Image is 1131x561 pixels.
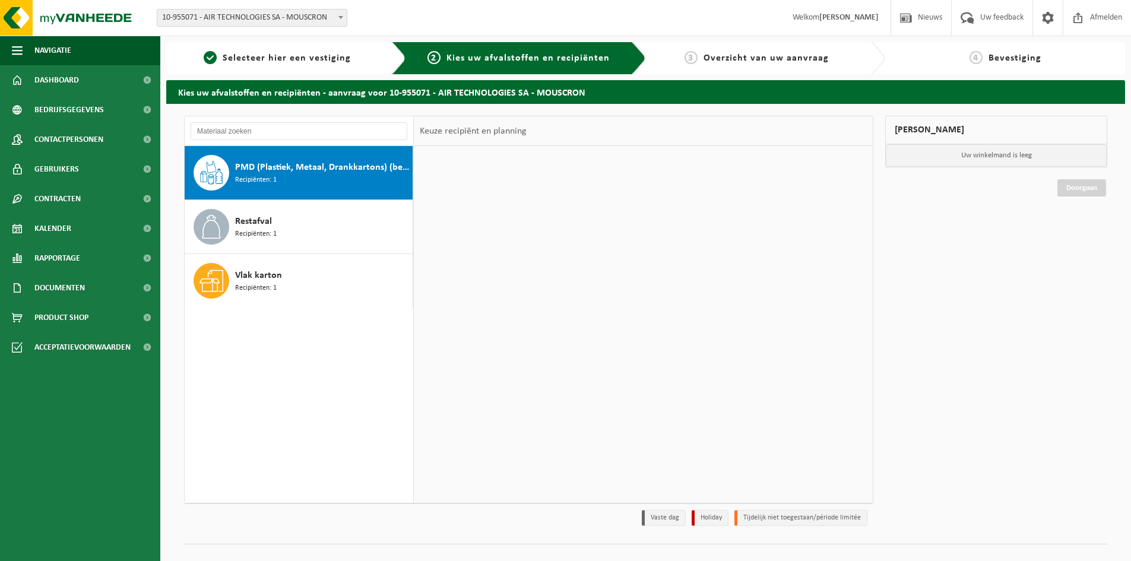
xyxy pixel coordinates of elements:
button: Vlak karton Recipiënten: 1 [185,254,413,308]
span: Vlak karton [235,268,282,283]
span: Overzicht van uw aanvraag [704,53,829,63]
span: 4 [970,51,983,64]
span: 10-955071 - AIR TECHNOLOGIES SA - MOUSCRON [157,9,347,26]
span: Contracten [34,184,81,214]
span: 10-955071 - AIR TECHNOLOGIES SA - MOUSCRON [157,9,347,27]
iframe: chat widget [6,535,198,561]
span: Restafval [235,214,272,229]
span: Product Shop [34,303,88,332]
span: 2 [427,51,441,64]
span: Navigatie [34,36,71,65]
h2: Kies uw afvalstoffen en recipiënten - aanvraag voor 10-955071 - AIR TECHNOLOGIES SA - MOUSCRON [166,80,1125,103]
span: Dashboard [34,65,79,95]
li: Vaste dag [642,510,686,526]
a: 1Selecteer hier een vestiging [172,51,382,65]
button: Restafval Recipiënten: 1 [185,200,413,254]
span: Gebruikers [34,154,79,184]
span: Contactpersonen [34,125,103,154]
span: 3 [685,51,698,64]
span: Selecteer hier een vestiging [223,53,351,63]
span: Bevestiging [989,53,1041,63]
span: Rapportage [34,243,80,273]
span: Documenten [34,273,85,303]
strong: [PERSON_NAME] [819,13,879,22]
input: Materiaal zoeken [191,122,407,140]
span: 1 [204,51,217,64]
span: Kies uw afvalstoffen en recipiënten [446,53,610,63]
a: Doorgaan [1057,179,1106,196]
span: Recipiënten: 1 [235,229,277,240]
span: Acceptatievoorwaarden [34,332,131,362]
span: Recipiënten: 1 [235,283,277,294]
span: Bedrijfsgegevens [34,95,104,125]
p: Uw winkelmand is leeg [886,144,1107,167]
div: [PERSON_NAME] [885,116,1107,144]
span: Kalender [34,214,71,243]
button: PMD (Plastiek, Metaal, Drankkartons) (bedrijven) Recipiënten: 1 [185,146,413,200]
li: Holiday [692,510,728,526]
span: Recipiënten: 1 [235,175,277,186]
span: PMD (Plastiek, Metaal, Drankkartons) (bedrijven) [235,160,410,175]
li: Tijdelijk niet toegestaan/période limitée [734,510,867,526]
div: Keuze recipiënt en planning [414,116,533,146]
